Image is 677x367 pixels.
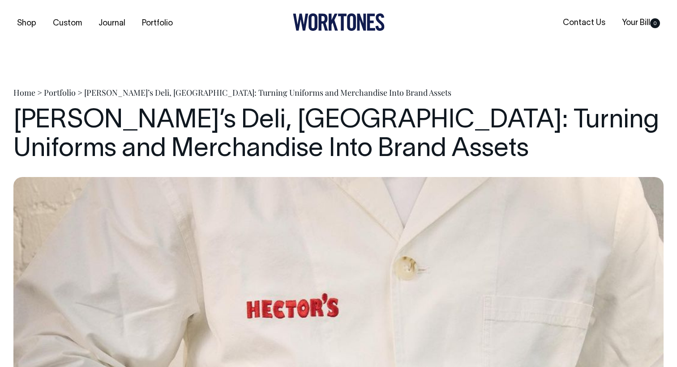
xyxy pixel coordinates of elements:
[559,16,609,30] a: Contact Us
[44,87,76,98] a: Portfolio
[650,18,660,28] span: 0
[13,87,35,98] a: Home
[37,87,42,98] span: >
[49,16,86,31] a: Custom
[13,16,40,31] a: Shop
[95,16,129,31] a: Journal
[138,16,176,31] a: Portfolio
[618,16,664,30] a: Your Bill0
[13,107,664,164] h1: [PERSON_NAME]’s Deli, [GEOGRAPHIC_DATA]: Turning Uniforms and Merchandise Into Brand Assets
[77,87,82,98] span: >
[84,87,451,98] span: [PERSON_NAME]’s Deli, [GEOGRAPHIC_DATA]: Turning Uniforms and Merchandise Into Brand Assets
